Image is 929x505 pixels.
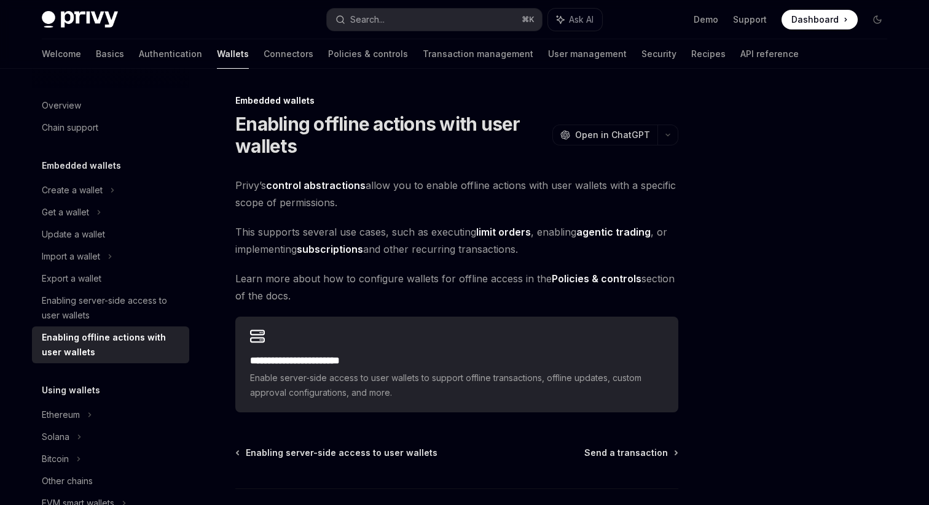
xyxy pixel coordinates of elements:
a: Enabling server-side access to user wallets [32,290,189,326]
h5: Embedded wallets [42,158,121,173]
a: Security [641,39,676,69]
a: Update a wallet [32,223,189,245]
span: Open in ChatGPT [575,129,650,141]
a: Chain support [32,117,189,139]
strong: subscriptions [297,243,363,255]
h1: Enabling offline actions with user wallets [235,113,547,157]
span: Privy’s allow you to enable offline actions with user wallets with a specific scope of permissions. [235,177,678,211]
span: Enabling server-side access to user wallets [246,447,437,459]
strong: Policies & controls [552,272,641,285]
a: Send a transaction [584,447,677,459]
div: Get a wallet [42,205,89,220]
div: Chain support [42,120,98,135]
h5: Using wallets [42,383,100,398]
button: Open in ChatGPT [552,125,657,145]
a: API reference [740,39,799,69]
div: Export a wallet [42,271,101,286]
a: Enabling server-side access to user wallets [237,447,437,459]
img: dark logo [42,11,118,28]
a: Connectors [264,39,313,69]
div: Solana [42,430,69,444]
div: Embedded wallets [235,94,678,107]
a: Wallets [217,39,249,69]
div: Enabling server-side access to user wallets [42,293,182,323]
a: control abstractions [266,179,366,192]
a: Overview [32,94,189,117]
div: Other chains [42,474,93,488]
div: Bitcoin [42,452,69,466]
a: Enabling offline actions with user wallets [32,326,189,363]
a: Recipes [691,39,726,69]
a: Transaction management [423,39,533,69]
div: Overview [42,98,81,113]
div: Import a wallet [42,249,100,264]
a: Welcome [42,39,81,69]
button: Search...⌘K [327,9,542,31]
span: This supports several use cases, such as executing , enabling , or implementing and other recurri... [235,223,678,258]
a: Dashboard [782,10,858,29]
strong: agentic trading [576,226,651,238]
span: ⌘ K [522,15,535,25]
div: Create a wallet [42,183,103,198]
a: Authentication [139,39,202,69]
a: Demo [694,13,718,26]
button: Toggle dark mode [868,10,887,29]
a: Export a wallet [32,268,189,290]
div: Update a wallet [42,227,105,242]
span: Learn more about how to configure wallets for offline access in the section of the docs. [235,270,678,304]
a: Policies & controls [328,39,408,69]
button: Ask AI [548,9,602,31]
a: User management [548,39,627,69]
a: Basics [96,39,124,69]
span: Dashboard [791,13,839,26]
a: Other chains [32,470,189,492]
span: Enable server-side access to user wallets to support offline transactions, offline updates, custo... [250,371,664,400]
div: Search... [350,12,385,27]
span: Ask AI [569,13,594,26]
a: Support [733,13,767,26]
div: Ethereum [42,407,80,422]
strong: limit orders [476,226,531,238]
div: Enabling offline actions with user wallets [42,330,182,360]
a: **** **** **** **** ****Enable server-side access to user wallets to support offline transactions... [235,317,678,412]
span: Send a transaction [584,447,668,459]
